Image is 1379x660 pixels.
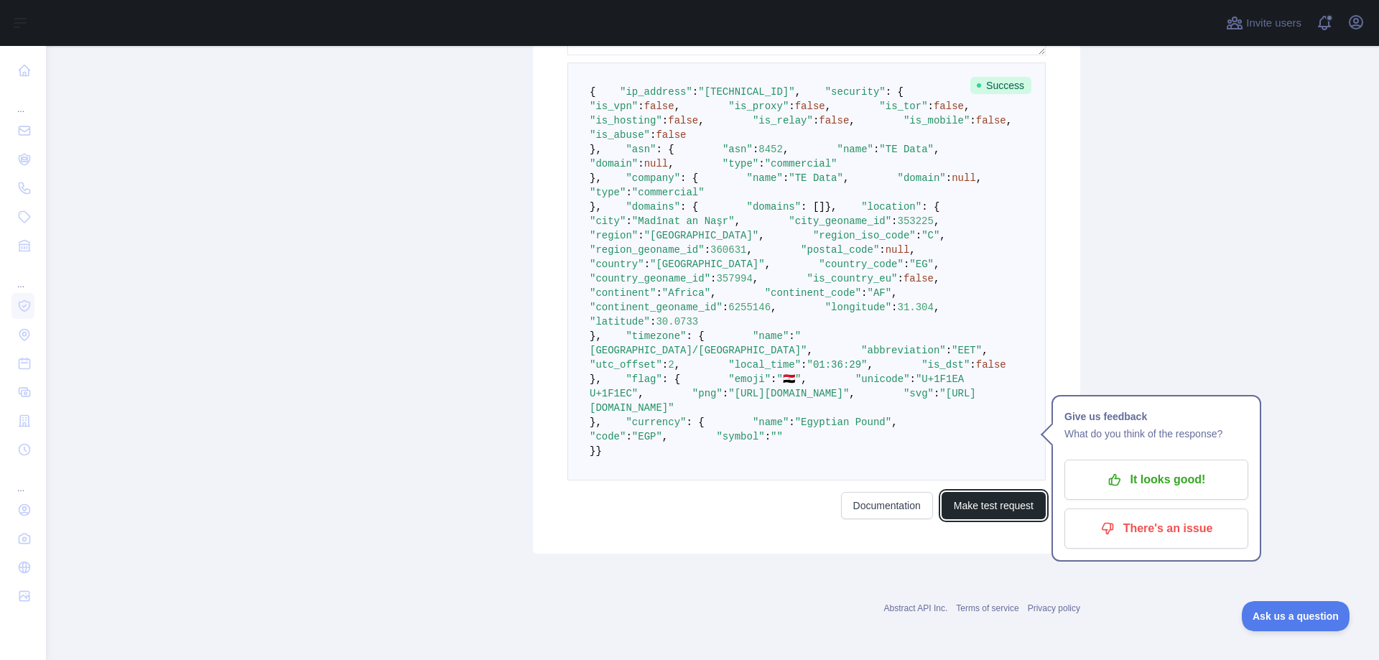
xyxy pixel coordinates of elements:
[849,115,855,126] span: ,
[783,144,789,155] span: ,
[789,215,891,227] span: "city_geoname_id"
[841,492,933,519] a: Documentation
[644,158,669,169] span: null
[626,417,686,428] span: "currency"
[746,201,801,213] span: "domains"
[795,101,825,112] span: false
[698,115,704,126] span: ,
[735,215,740,227] span: ,
[891,215,897,227] span: :
[626,431,631,442] span: :
[723,302,728,313] span: :
[921,359,970,371] span: "is_dst"
[976,115,1006,126] span: false
[590,287,656,299] span: "continent"
[886,86,904,98] span: : {
[644,259,650,270] span: :
[916,230,921,241] span: :
[904,273,934,284] span: false
[674,101,680,112] span: ,
[590,86,595,98] span: {
[855,373,910,385] span: "unicode"
[952,345,982,356] span: "EET"
[801,201,825,213] span: : []
[668,359,674,371] span: 2
[680,201,698,213] span: : {
[807,345,812,356] span: ,
[662,431,668,442] span: ,
[1064,508,1248,549] button: There's an issue
[590,316,650,327] span: "latitude"
[873,144,879,155] span: :
[795,86,801,98] span: ,
[970,115,975,126] span: :
[590,230,638,241] span: "region"
[590,417,602,428] span: },
[813,115,819,126] span: :
[891,417,897,428] span: ,
[590,373,602,385] span: },
[590,330,602,342] span: },
[590,431,626,442] span: "code"
[909,259,934,270] span: "EG"
[638,230,644,241] span: :
[590,302,723,313] span: "continent_geoname_id"
[710,287,716,299] span: ,
[934,388,939,399] span: :
[886,244,910,256] span: null
[626,172,680,184] span: "company"
[644,230,759,241] span: "[GEOGRAPHIC_DATA]"
[650,316,656,327] span: :
[758,144,783,155] span: 8452
[807,359,868,371] span: "01:36:29"
[946,172,952,184] span: :
[946,345,952,356] span: :
[861,345,946,356] span: "abbreviation"
[11,86,34,115] div: ...
[789,417,794,428] span: :
[934,302,939,313] span: ,
[783,172,789,184] span: :
[921,230,939,241] span: "C"
[728,373,771,385] span: "emoji"
[590,129,650,141] span: "is_abuse"
[590,158,638,169] span: "domain"
[952,172,976,184] span: null
[705,244,710,256] span: :
[728,388,849,399] span: "[URL][DOMAIN_NAME]"
[595,445,601,457] span: }
[825,302,891,313] span: "longitude"
[819,259,904,270] span: "country_code"
[904,259,909,270] span: :
[765,259,771,270] span: ,
[849,388,855,399] span: ,
[662,373,680,385] span: : {
[716,273,752,284] span: 357994
[765,158,837,169] span: "commercial"
[656,144,674,155] span: : {
[723,388,728,399] span: :
[1028,603,1080,613] a: Privacy policy
[789,330,794,342] span: :
[942,492,1046,519] button: Make test request
[934,273,939,284] span: ,
[1075,516,1238,541] p: There's an issue
[656,129,686,141] span: false
[771,431,783,442] span: ""
[801,359,807,371] span: :
[970,359,975,371] span: :
[825,101,831,112] span: ,
[801,373,807,385] span: ,
[910,373,916,385] span: :
[909,244,915,256] span: ,
[692,388,723,399] span: "png"
[964,101,970,112] span: ,
[590,359,662,371] span: "utc_offset"
[813,230,916,241] span: "region_iso_code"
[11,465,34,494] div: ...
[934,215,939,227] span: ,
[837,144,873,155] span: "name"
[904,115,970,126] span: "is_mobile"
[1223,11,1304,34] button: Invite users
[825,86,886,98] span: "security"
